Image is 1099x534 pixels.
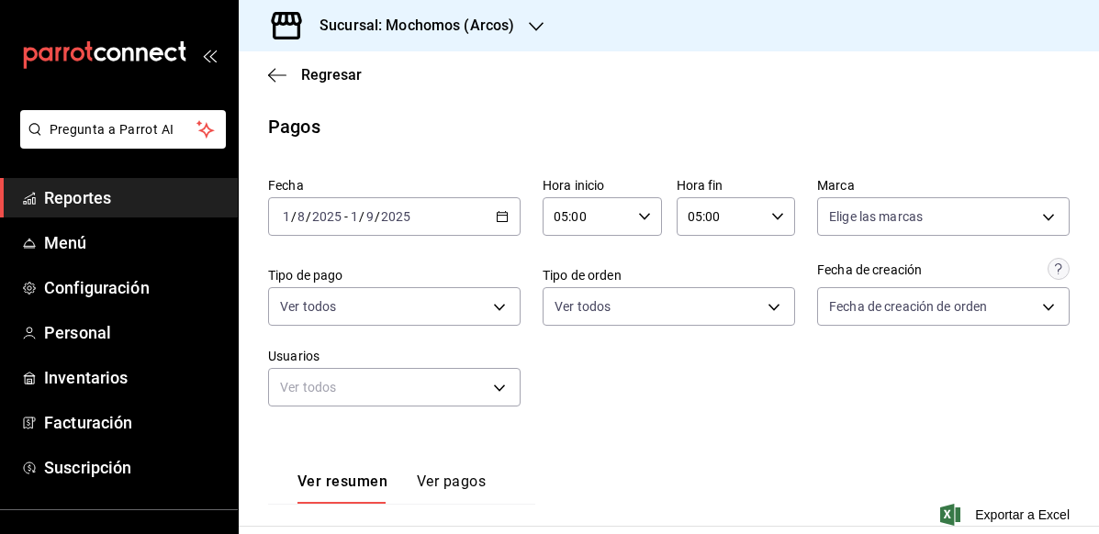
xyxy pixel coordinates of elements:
[44,230,223,255] span: Menú
[306,209,311,224] span: /
[555,297,611,316] span: Ver todos
[268,113,320,140] div: Pagos
[829,297,987,316] span: Fecha de creación de orden
[380,209,411,224] input: ----
[44,185,223,210] span: Reportes
[311,209,342,224] input: ----
[305,15,514,37] h3: Sucursal: Mochomos (Arcos)
[344,209,348,224] span: -
[50,120,197,139] span: Pregunta a Parrot AI
[677,179,796,192] label: Hora fin
[817,179,1070,192] label: Marca
[417,473,486,504] button: Ver pagos
[350,209,359,224] input: --
[297,473,486,504] div: navigation tabs
[282,209,291,224] input: --
[817,261,922,280] div: Fecha de creación
[291,209,297,224] span: /
[365,209,375,224] input: --
[268,269,521,282] label: Tipo de pago
[543,179,662,192] label: Hora inicio
[829,207,923,226] span: Elige las marcas
[268,350,521,362] label: Usuarios
[268,179,521,192] label: Fecha
[44,320,223,345] span: Personal
[202,48,217,62] button: open_drawer_menu
[44,410,223,435] span: Facturación
[13,133,226,152] a: Pregunta a Parrot AI
[268,368,521,406] div: Ver todos
[297,473,387,504] button: Ver resumen
[20,110,226,149] button: Pregunta a Parrot AI
[44,455,223,480] span: Suscripción
[268,66,362,83] button: Regresar
[301,66,362,83] span: Regresar
[375,209,380,224] span: /
[44,275,223,300] span: Configuración
[44,365,223,390] span: Inventarios
[280,297,336,316] span: Ver todos
[297,209,306,224] input: --
[359,209,364,224] span: /
[944,504,1070,526] button: Exportar a Excel
[543,269,795,282] label: Tipo de orden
